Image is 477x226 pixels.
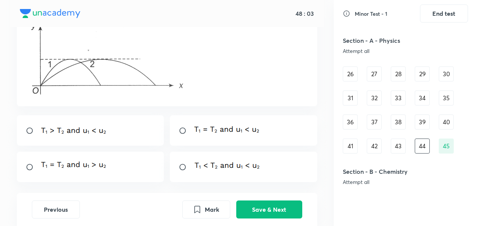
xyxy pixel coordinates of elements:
[439,115,454,130] div: 40
[236,200,302,218] button: Save & Next
[182,200,230,218] button: Mark
[32,200,80,218] button: Previous
[391,139,406,154] div: 43
[343,179,430,185] div: Attempt all
[294,10,305,17] h5: 48 :
[343,66,358,81] div: 26
[343,36,430,45] h5: Section - A - Physics
[367,139,382,154] div: 42
[305,10,314,17] h5: 03
[367,115,382,130] div: 37
[415,90,430,105] div: 34
[343,115,358,130] div: 36
[192,161,259,170] img: 04-10-25-03:42:17-PM
[367,66,382,81] div: 27
[343,139,358,154] div: 41
[343,90,358,105] div: 31
[355,10,387,18] h6: Minor Test - 1
[192,125,260,134] img: 04-10-25-03:41:49-PM
[391,90,406,105] div: 33
[415,115,430,130] div: 39
[39,124,106,134] img: 04-10-25-03:41:23-PM
[415,66,430,81] div: 29
[391,115,406,130] div: 38
[415,139,430,154] div: 44
[439,66,454,81] div: 30
[39,161,107,171] img: 04-10-25-03:42:03-PM
[391,66,406,81] div: 28
[343,48,430,54] div: Attempt all
[439,90,454,105] div: 35
[26,23,184,95] img: 04-10-25-03:41:08-PM
[367,90,382,105] div: 32
[343,167,430,176] h5: Section - B - Chemistry
[439,139,454,154] div: 45
[420,5,468,23] button: End test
